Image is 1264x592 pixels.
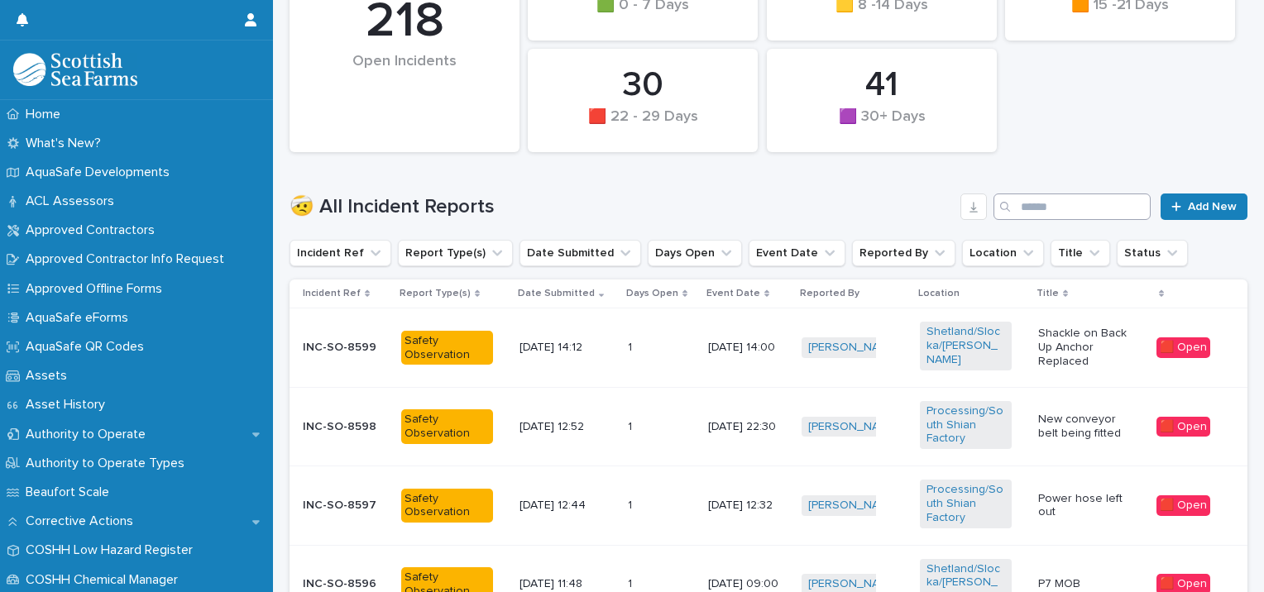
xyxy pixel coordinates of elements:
[19,339,157,355] p: AquaSafe QR Codes
[1156,495,1210,516] div: 🟥 Open
[19,165,183,180] p: AquaSafe Developments
[962,240,1044,266] button: Location
[808,341,898,355] a: [PERSON_NAME]
[290,308,1247,387] tr: INC-SO-8599Safety Observation[DATE] 14:1211 [DATE] 14:00[PERSON_NAME] Shetland/Slocka/[PERSON_NAM...
[626,284,678,303] p: Days Open
[1037,284,1059,303] p: Title
[19,281,175,297] p: Approved Offline Forms
[303,420,388,434] p: INC-SO-8598
[1038,492,1130,520] p: Power hose left out
[1038,327,1130,368] p: Shackle on Back Up Anchor Replaced
[19,193,127,209] p: ACL Assessors
[519,240,641,266] button: Date Submitted
[19,107,74,122] p: Home
[519,420,611,434] p: [DATE] 12:52
[795,64,969,106] div: 41
[19,368,80,384] p: Assets
[1038,413,1130,441] p: New conveyor belt being fitted
[808,577,898,591] a: [PERSON_NAME]
[19,310,141,326] p: AquaSafe eForms
[303,341,388,355] p: INC-SO-8599
[398,240,513,266] button: Report Type(s)
[628,495,635,513] p: 1
[918,284,960,303] p: Location
[303,577,388,591] p: INC-SO-8596
[519,577,611,591] p: [DATE] 11:48
[808,499,898,513] a: [PERSON_NAME]
[519,341,611,355] p: [DATE] 14:12
[519,499,611,513] p: [DATE] 12:44
[628,337,635,355] p: 1
[19,572,191,588] p: COSHH Chemical Manager
[795,108,969,143] div: 🟪 30+ Days
[19,485,122,500] p: Beaufort Scale
[518,284,595,303] p: Date Submitted
[749,240,845,266] button: Event Date
[628,574,635,591] p: 1
[708,420,789,434] p: [DATE] 22:30
[19,251,237,267] p: Approved Contractor Info Request
[19,542,206,558] p: COSHH Low Hazard Register
[706,284,760,303] p: Event Date
[808,420,898,434] a: [PERSON_NAME]
[401,331,493,365] div: Safety Observation
[556,64,730,106] div: 30
[19,397,118,413] p: Asset History
[13,53,137,86] img: bPIBxiqnSb2ggTQWdOVV
[926,404,1005,446] a: Processing/South Shian Factory
[19,513,146,529] p: Corrective Actions
[303,499,388,513] p: INC-SO-8597
[926,483,1005,524] a: Processing/South Shian Factory
[926,325,1005,366] a: Shetland/Slocka/[PERSON_NAME]
[400,284,471,303] p: Report Type(s)
[648,240,742,266] button: Days Open
[800,284,859,303] p: Reported By
[290,195,954,219] h1: 🤕 All Incident Reports
[290,387,1247,465] tr: INC-SO-8598Safety Observation[DATE] 12:5211 [DATE] 22:30[PERSON_NAME] Processing/South Shian Fact...
[1156,337,1210,358] div: 🟥 Open
[401,489,493,523] div: Safety Observation
[852,240,955,266] button: Reported By
[303,284,361,303] p: Incident Ref
[993,193,1151,220] input: Search
[708,499,789,513] p: [DATE] 12:32
[19,136,114,151] p: What's New?
[628,417,635,434] p: 1
[708,341,789,355] p: [DATE] 14:00
[19,427,159,442] p: Authority to Operate
[1038,577,1130,591] p: P7 MOB
[556,108,730,143] div: 🟥 22 - 29 Days
[19,222,168,238] p: Approved Contractors
[19,456,198,471] p: Authority to Operate Types
[708,577,789,591] p: [DATE] 09:00
[1161,193,1247,220] a: Add New
[1188,201,1237,212] span: Add New
[1156,417,1210,437] div: 🟥 Open
[1051,240,1110,266] button: Title
[318,53,491,105] div: Open Incidents
[290,466,1247,545] tr: INC-SO-8597Safety Observation[DATE] 12:4411 [DATE] 12:32[PERSON_NAME] Processing/South Shian Fact...
[290,240,391,266] button: Incident Ref
[1117,240,1188,266] button: Status
[401,409,493,444] div: Safety Observation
